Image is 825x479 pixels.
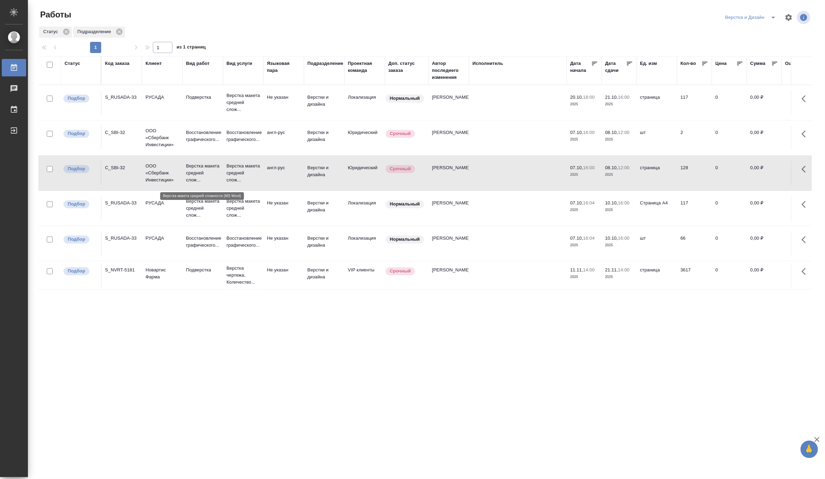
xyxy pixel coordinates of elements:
td: 0,00 ₽ [747,263,782,287]
td: Верстки и дизайна [304,161,344,185]
p: 16:00 [618,235,630,241]
p: Нормальный [390,236,420,243]
td: VIP клиенты [344,263,385,287]
p: Подбор [68,165,85,172]
div: Автор последнего изменения [432,60,466,81]
p: 12:00 [618,130,630,135]
p: Верстка макета средней слож... [226,163,260,184]
p: Срочный [390,130,411,137]
span: Работы [38,9,71,20]
p: 2025 [605,242,633,249]
td: 0,00 ₽ [747,161,782,185]
div: Подразделение [307,60,343,67]
p: 11.11, [570,267,583,272]
td: [PERSON_NAME] [429,196,469,220]
div: Код заказа [105,60,129,67]
td: 0,00 ₽ [747,196,782,220]
td: Локализация [344,90,385,115]
div: Статус [65,60,80,67]
span: 🙏 [803,442,815,457]
p: 16:04 [583,235,595,241]
p: Подверстка [186,94,220,101]
div: Языковая пара [267,60,300,74]
p: 16:00 [583,165,595,170]
p: Подбор [68,236,85,243]
p: Восстановление графического... [186,129,220,143]
div: Можно подбирать исполнителей [63,164,97,174]
span: Настроить таблицу [780,9,797,26]
p: 21.11, [605,267,618,272]
div: Доп. статус заказа [388,60,425,74]
td: Верстки и дизайна [304,126,344,150]
div: C_SBI-32 [105,129,139,136]
div: Оценка [785,60,802,67]
div: S_RUSADA-33 [105,94,139,101]
td: шт [637,126,677,150]
div: Кол-во [681,60,696,67]
p: Подбор [68,268,85,275]
div: Дата сдачи [605,60,626,74]
td: англ-рус [263,126,304,150]
p: 2025 [605,101,633,108]
td: 0 [712,161,747,185]
td: Не указан [263,263,304,287]
button: Здесь прячутся важные кнопки [797,231,814,248]
td: 117 [677,196,712,220]
td: Не указан [263,231,304,256]
p: РУСАДА [146,200,179,207]
p: 2025 [570,171,598,178]
td: 0 [712,90,747,115]
td: 0 [712,196,747,220]
p: 2025 [570,242,598,249]
p: РУСАДА [146,235,179,242]
div: Можно подбирать исполнителей [63,235,97,244]
p: 16:04 [583,200,595,205]
p: 07.10, [570,235,583,241]
td: 0,00 ₽ [747,126,782,150]
div: Цена [715,60,727,67]
p: 2025 [605,207,633,214]
td: Страница А4 [637,196,677,220]
div: Можно подбирать исполнителей [63,200,97,209]
p: Верстка чертежа. Количество... [226,265,260,286]
td: 117 [677,90,712,115]
p: 16:00 [583,130,595,135]
td: 0,00 ₽ [747,231,782,256]
td: [PERSON_NAME] [429,263,469,287]
td: англ-рус [263,161,304,185]
p: Подбор [68,130,85,137]
p: 07.10, [570,165,583,170]
td: страница [637,90,677,115]
div: Вид работ [186,60,210,67]
p: Восстановление графического... [186,235,220,249]
div: Статус [39,27,72,38]
p: 07.10, [570,130,583,135]
td: Верстки и дизайна [304,90,344,115]
td: страница [637,161,677,185]
p: Подбор [68,201,85,208]
p: 08.10, [605,165,618,170]
td: Верстки и дизайна [304,263,344,287]
div: C_SBI-32 [105,164,139,171]
p: Срочный [390,268,411,275]
div: S_RUSADA-33 [105,200,139,207]
div: Вид услуги [226,60,252,67]
div: split button [723,12,780,23]
p: ООО «Сбербанк Инвестиции» [146,163,179,184]
p: Подбор [68,95,85,102]
td: [PERSON_NAME] [429,161,469,185]
td: шт [637,231,677,256]
td: Юридический [344,126,385,150]
p: Верстка макета средней слож... [226,198,260,219]
td: Локализация [344,231,385,256]
button: Здесь прячутся важные кнопки [797,126,814,142]
button: Здесь прячутся важные кнопки [797,90,814,107]
p: 21.10, [605,95,618,100]
div: Сумма [750,60,765,67]
button: Здесь прячутся важные кнопки [797,263,814,280]
p: 08.10, [605,130,618,135]
td: Юридический [344,161,385,185]
p: 07.10, [570,200,583,205]
p: Верстка макета средней слож... [186,163,220,184]
td: Локализация [344,196,385,220]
